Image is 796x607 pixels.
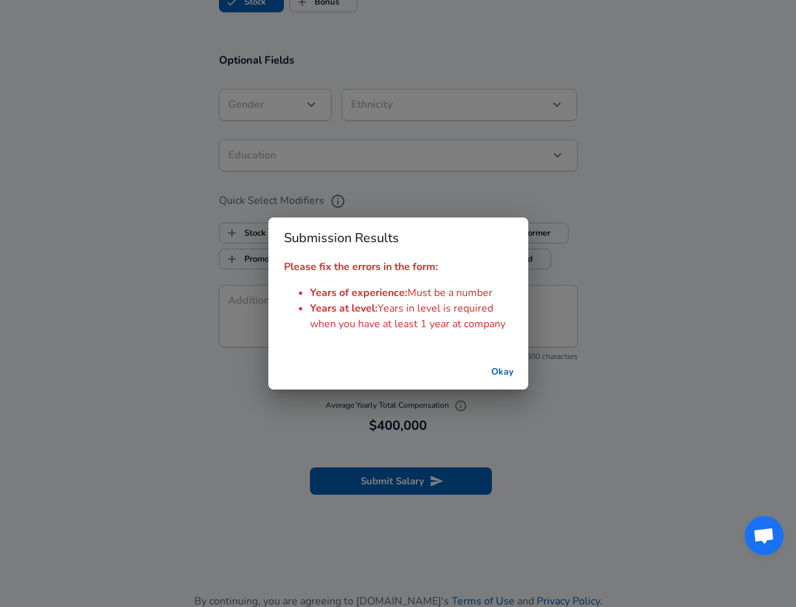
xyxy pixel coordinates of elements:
strong: Please fix the errors in the form: [284,260,438,274]
h2: Submission Results [268,217,528,259]
div: Open chat [745,516,784,555]
span: Years at level : [310,301,378,316]
button: successful-submission-button [481,360,523,384]
span: Years of experience : [310,286,407,300]
span: Must be a number [407,286,493,300]
span: Years in level is required when you have at least 1 year at company [310,301,506,331]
